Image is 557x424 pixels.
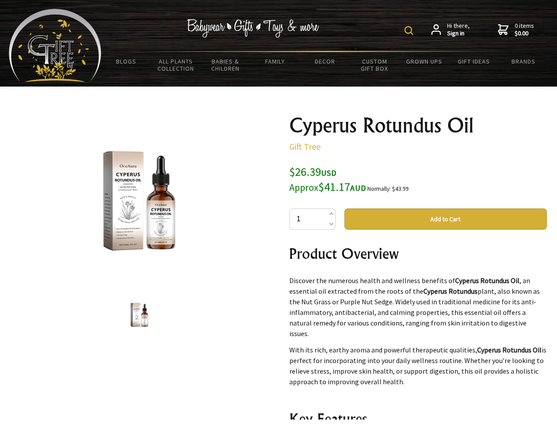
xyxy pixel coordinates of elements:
[9,9,101,82] img: Babyware - Gifts - Toys and more...
[449,52,499,71] a: Gift Ideas
[289,141,321,152] a: Gift Tree
[250,52,300,71] a: Family
[151,52,201,78] a: All Plants Collection
[321,168,336,178] span: USD
[289,182,318,193] small: Approx
[367,185,409,193] small: Normally: $43.99
[447,30,470,38] strong: Sign in
[289,275,547,339] p: Discover the numerous health and wellness benefits of , an essential oil extracted from the roots...
[515,22,534,38] span: 0 items
[477,345,542,354] strong: Cyperus Rotundus Oil
[187,19,319,38] img: Babywear - Gifts - Toys & more
[447,22,470,38] span: Hi there,
[289,164,366,194] span: $26.39 $41.17
[423,287,478,295] strong: Cyperus Rotundus
[498,22,534,38] a: 0 items$0.00
[300,52,350,71] a: Decor
[101,52,151,71] a: BLOGS
[515,30,534,38] strong: $0.00
[431,22,470,38] a: Hi there,Sign in
[350,52,400,78] a: Custom Gift Box
[499,52,549,71] a: Brands
[289,243,547,264] h2: Product Overview
[71,132,208,270] img: Cyperus Rotundus Oil
[455,276,520,285] strong: Cyperus Rotundus Oil
[350,183,366,193] span: AUD
[201,52,250,78] a: Babies & Children
[289,115,547,136] h1: Cyperus Rotundus Oil
[289,344,547,387] p: With its rich, earthy aroma and powerful therapeutic qualities, is perfect for incorporating into...
[399,52,449,71] a: Grown Ups
[404,26,413,35] img: product search
[123,298,156,332] img: Cyperus Rotundus Oil
[344,208,547,230] button: Add to Cart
